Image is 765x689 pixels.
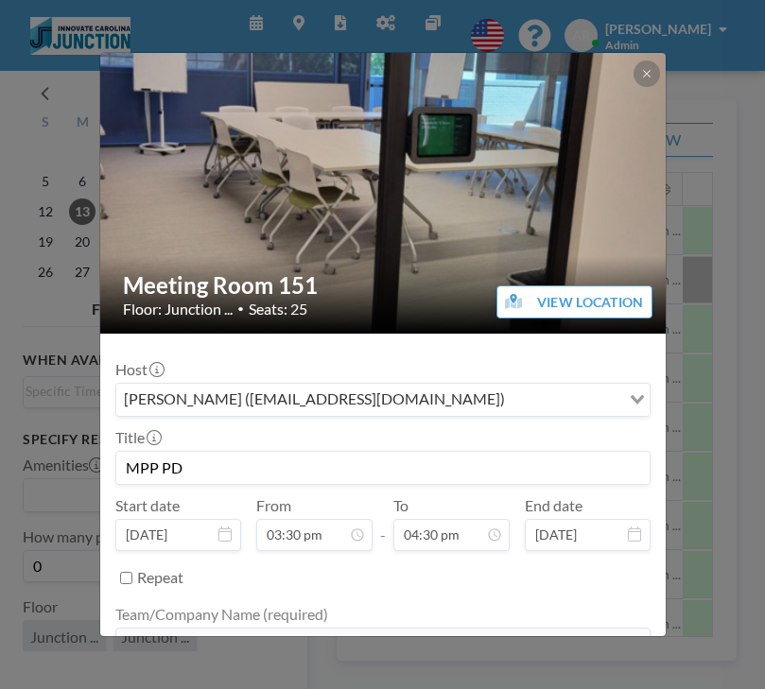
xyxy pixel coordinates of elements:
[525,496,582,515] label: End date
[115,605,328,624] label: Team/Company Name (required)
[100,51,668,336] img: 537.jpg
[511,388,618,412] input: Search for option
[116,384,650,416] div: Search for option
[116,452,650,484] input: (No title)
[123,271,645,300] h2: Meeting Room 151
[380,503,386,544] span: -
[120,388,509,412] span: [PERSON_NAME] ([EMAIL_ADDRESS][DOMAIN_NAME])
[496,285,652,319] button: VIEW LOCATION
[393,496,409,515] label: To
